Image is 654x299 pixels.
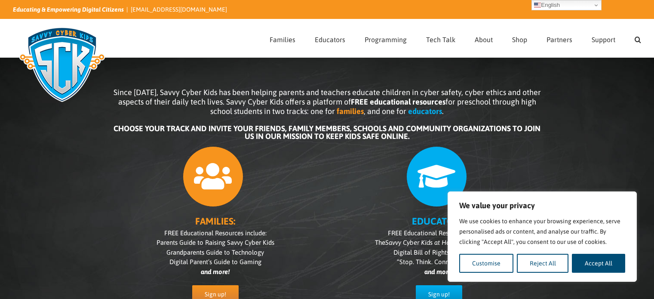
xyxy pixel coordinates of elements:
span: Shop [512,36,527,43]
span: About [475,36,493,43]
span: Support [592,36,615,43]
a: Shop [512,19,527,57]
button: Reject All [517,254,569,273]
b: FAMILIES: [195,216,235,227]
span: Grandparents Guide to Technology [166,249,264,256]
b: CHOOSE YOUR TRACK AND INVITE YOUR FRIENDS, FAMILY MEMBERS, SCHOOLS AND COMMUNITY ORGANIZATIONS TO... [114,124,540,141]
a: Support [592,19,615,57]
span: FREE Educational Resources include: [388,229,490,237]
span: FREE Educational Resources include: [164,229,267,237]
a: About [475,19,493,57]
span: . [442,107,444,116]
span: Sign up! [205,291,226,298]
i: and more! [201,268,230,275]
nav: Main Menu [270,19,641,57]
span: Digital Parent’s Guide to Gaming [169,258,261,265]
span: Sign up! [428,291,450,298]
b: families [337,107,364,116]
p: We value your privacy [459,200,625,211]
span: Families [270,36,295,43]
span: Parents Guide to Raising Savvy Cyber Kids [157,239,274,246]
span: Educators [315,36,345,43]
img: Savvy Cyber Kids Logo [13,22,111,108]
button: Customise [459,254,513,273]
span: “Stop. Think. Connect.” Poster [397,258,481,265]
span: The Teacher’s Packs [375,239,503,246]
span: Tech Talk [426,36,455,43]
b: EDUCATORS: [412,216,466,227]
i: and more! [424,268,453,275]
b: FREE educational resources [351,97,445,106]
span: , and one for [364,107,406,116]
span: Partners [547,36,572,43]
a: Partners [547,19,572,57]
a: Programming [365,19,407,57]
a: Tech Talk [426,19,455,57]
i: Savvy Cyber Kids at Home [385,239,459,246]
img: en [534,2,541,9]
a: Educators [315,19,345,57]
a: Families [270,19,295,57]
a: [EMAIL_ADDRESS][DOMAIN_NAME] [131,6,227,13]
p: We use cookies to enhance your browsing experience, serve personalised ads or content, and analys... [459,216,625,247]
b: educators [408,107,442,116]
button: Accept All [572,254,625,273]
i: Educating & Empowering Digital Citizens [13,6,124,13]
a: Search [635,19,641,57]
span: Programming [365,36,407,43]
span: Since [DATE], Savvy Cyber Kids has been helping parents and teachers educate children in cyber sa... [114,88,541,116]
span: Digital Bill of Rights Lesson Plan [393,249,484,256]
